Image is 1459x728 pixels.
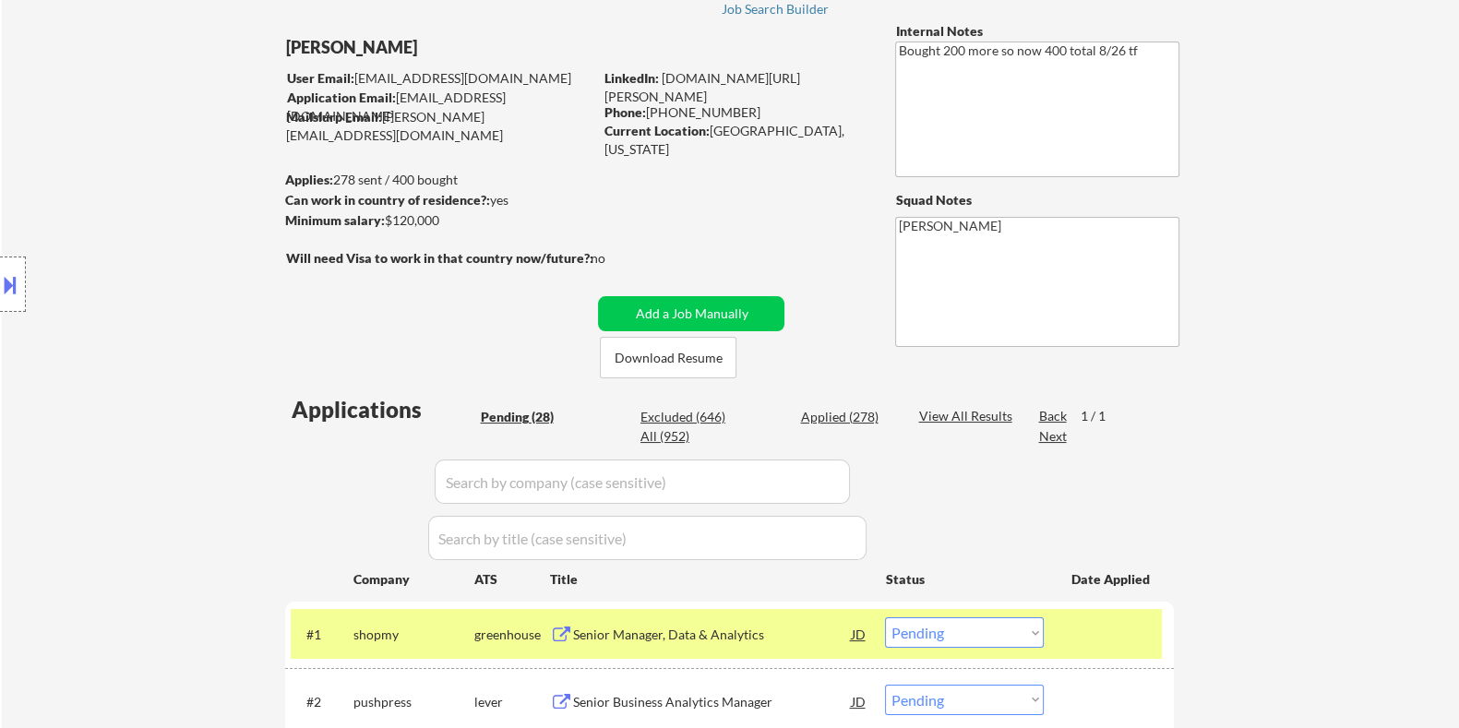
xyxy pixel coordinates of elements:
[572,693,851,711] div: Senior Business Analytics Manager
[473,693,549,711] div: lever
[286,70,353,86] strong: User Email:
[849,685,867,718] div: JD
[284,171,592,189] div: 278 sent / 400 bought
[604,104,645,120] strong: Phone:
[435,459,850,504] input: Search by company (case sensitive)
[722,2,830,20] a: Job Search Builder
[604,70,802,104] a: [DOMAIN_NAME][URL] [PERSON_NAME]
[473,626,549,644] div: greenhouse
[473,570,549,589] div: ATS
[604,103,865,122] div: [PHONE_NUMBER]
[353,693,473,711] div: pushpress
[600,337,736,378] button: Download Resume
[590,249,642,268] div: no
[285,109,381,125] strong: Mailslurp Email:
[286,90,395,105] strong: Application Email:
[286,89,592,125] div: [EMAIL_ADDRESS][DOMAIN_NAME]
[284,211,592,230] div: $120,000
[549,570,867,589] div: Title
[353,626,473,644] div: shopmy
[1038,407,1068,425] div: Back
[604,123,709,138] strong: Current Location:
[428,516,867,560] input: Search by title (case sensitive)
[800,408,892,426] div: Applied (278)
[284,192,489,208] strong: Can work in country of residence?:
[604,122,865,158] div: [GEOGRAPHIC_DATA], [US_STATE]
[895,22,1179,41] div: Internal Notes
[918,407,1017,425] div: View All Results
[1038,427,1068,446] div: Next
[284,212,384,228] strong: Minimum salary:
[640,408,733,426] div: Excluded (646)
[285,250,592,266] strong: Will need Visa to work in that country now/future?:
[885,562,1044,595] div: Status
[849,617,867,650] div: JD
[480,408,572,426] div: Pending (28)
[291,399,473,421] div: Applications
[895,191,1179,209] div: Squad Notes
[285,36,664,59] div: [PERSON_NAME]
[572,626,851,644] div: Senior Manager, Data & Analytics
[353,570,473,589] div: Company
[604,70,658,86] strong: LinkedIn:
[284,191,586,209] div: yes
[285,108,592,144] div: [PERSON_NAME][EMAIL_ADDRESS][DOMAIN_NAME]
[640,427,733,446] div: All (952)
[1080,407,1122,425] div: 1 / 1
[1070,570,1152,589] div: Date Applied
[598,296,784,331] button: Add a Job Manually
[722,3,830,16] div: Job Search Builder
[305,693,338,711] div: #2
[286,69,592,88] div: [EMAIL_ADDRESS][DOMAIN_NAME]
[305,626,338,644] div: #1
